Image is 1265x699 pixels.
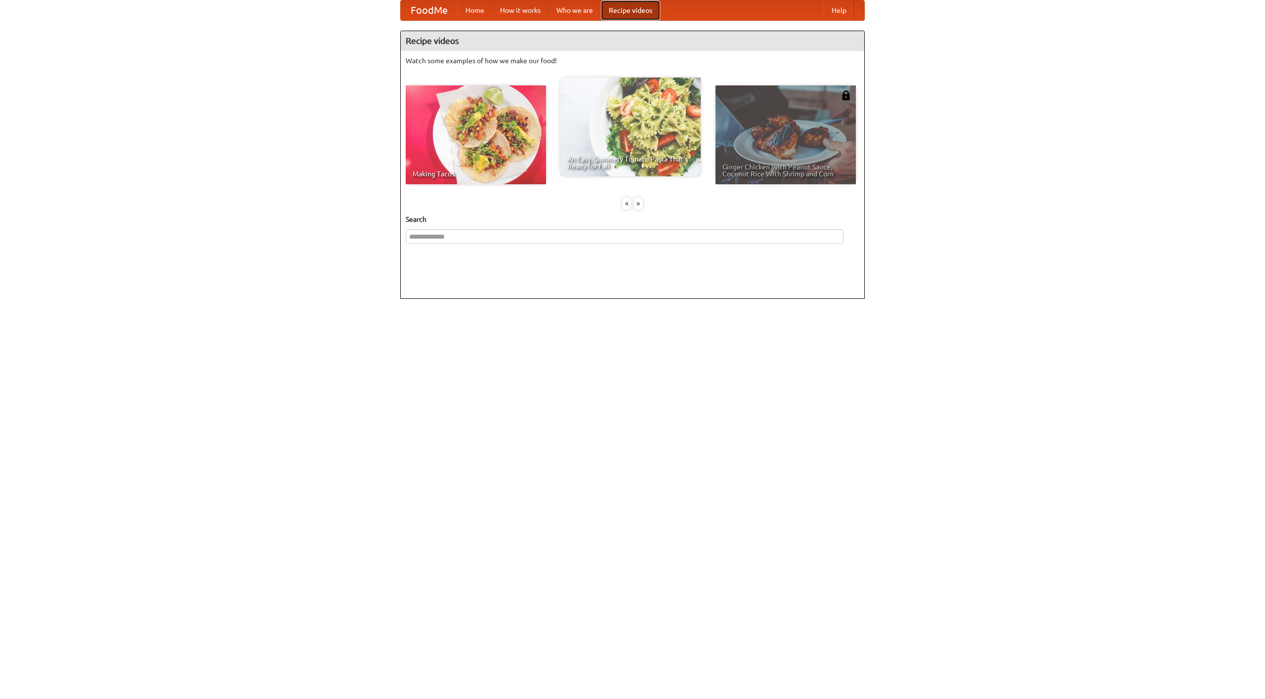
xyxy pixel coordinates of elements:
h5: Search [406,214,859,224]
a: How it works [492,0,548,20]
p: Watch some examples of how we make our food! [406,56,859,66]
a: Help [824,0,854,20]
a: An Easy, Summery Tomato Pasta That's Ready for Fall [560,78,701,176]
img: 483408.png [841,90,851,100]
span: Making Tacos [413,170,539,177]
div: « [622,197,631,209]
a: Recipe videos [601,0,660,20]
a: FoodMe [401,0,458,20]
a: Making Tacos [406,85,546,184]
div: » [634,197,643,209]
span: An Easy, Summery Tomato Pasta That's Ready for Fall [567,156,694,169]
a: Home [458,0,492,20]
a: Who we are [548,0,601,20]
h4: Recipe videos [401,31,864,51]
